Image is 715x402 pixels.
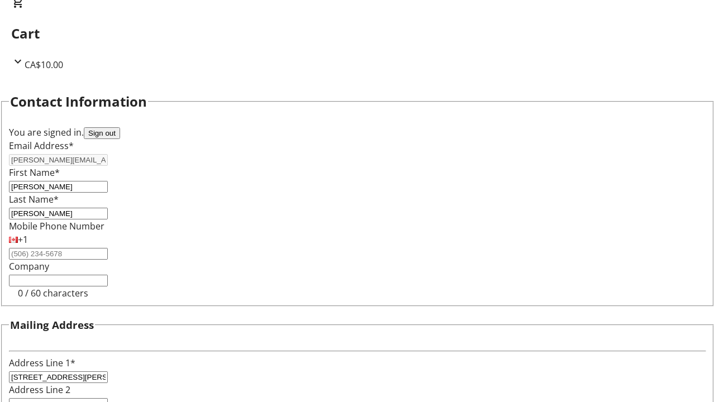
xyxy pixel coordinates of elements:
h2: Contact Information [10,92,147,112]
label: First Name* [9,166,60,179]
span: CA$10.00 [25,59,63,71]
label: Email Address* [9,140,74,152]
input: Address [9,371,108,383]
label: Address Line 2 [9,384,70,396]
button: Sign out [84,127,120,139]
input: (506) 234-5678 [9,248,108,260]
div: You are signed in. [9,126,706,139]
label: Mobile Phone Number [9,220,104,232]
label: Address Line 1* [9,357,75,369]
h3: Mailing Address [10,317,94,333]
label: Company [9,260,49,272]
h2: Cart [11,23,704,44]
tr-character-limit: 0 / 60 characters [18,287,88,299]
label: Last Name* [9,193,59,205]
